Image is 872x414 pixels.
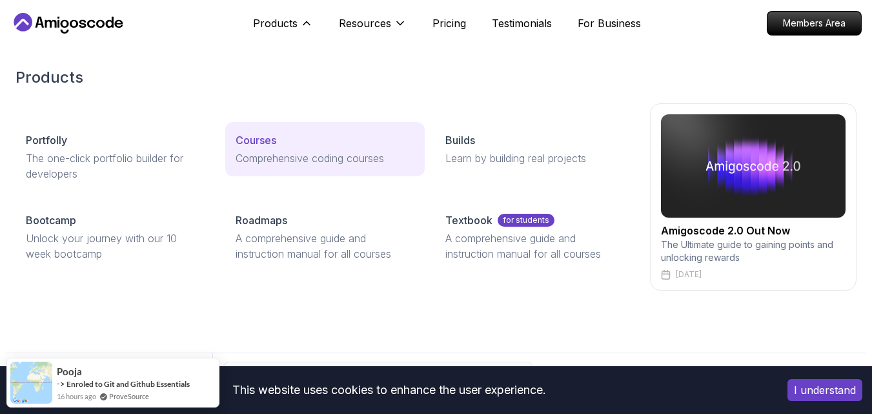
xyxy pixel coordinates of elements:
[445,150,624,166] p: Learn by building real projects
[26,150,205,181] p: The one-click portfolio builder for developers
[339,16,391,31] p: Resources
[767,11,862,36] a: Members Area
[676,269,702,280] p: [DATE]
[661,114,846,218] img: amigoscode 2.0
[57,366,82,377] span: Pooja
[339,16,407,41] button: Resources
[650,103,857,291] a: amigoscode 2.0Amigoscode 2.0 Out NowThe Ultimate guide to gaining points and unlocking rewards[DATE]
[498,214,554,227] p: for students
[57,391,96,402] span: 16 hours ago
[253,16,298,31] p: Products
[787,379,862,401] button: Accept cookies
[432,16,466,31] a: Pricing
[236,150,414,166] p: Comprehensive coding courses
[66,379,190,389] a: Enroled to Git and Github Essentials
[225,122,425,176] a: CoursesComprehensive coding courses
[57,378,65,389] span: ->
[767,12,861,35] p: Members Area
[15,202,215,272] a: BootcampUnlock your journey with our 10 week bootcamp
[225,202,425,272] a: RoadmapsA comprehensive guide and instruction manual for all courses
[236,132,276,148] p: Courses
[253,16,313,41] button: Products
[236,212,287,228] p: Roadmaps
[236,231,414,262] p: A comprehensive guide and instruction manual for all courses
[445,231,624,262] p: A comprehensive guide and instruction manual for all courses
[10,362,52,404] img: provesource social proof notification image
[578,16,641,31] a: For Business
[445,132,475,148] p: Builds
[15,67,857,88] h2: Products
[26,231,205,262] p: Unlock your journey with our 10 week bootcamp
[109,391,149,402] a: ProveSource
[15,122,215,192] a: PortfollyThe one-click portfolio builder for developers
[26,212,76,228] p: Bootcamp
[435,122,634,176] a: BuildsLearn by building real projects
[26,132,67,148] p: Portfolly
[661,238,846,264] p: The Ultimate guide to gaining points and unlocking rewards
[661,223,846,238] h2: Amigoscode 2.0 Out Now
[492,16,552,31] a: Testimonials
[445,212,492,228] p: Textbook
[435,202,634,272] a: Textbookfor studentsA comprehensive guide and instruction manual for all courses
[10,376,768,404] div: This website uses cookies to enhance the user experience.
